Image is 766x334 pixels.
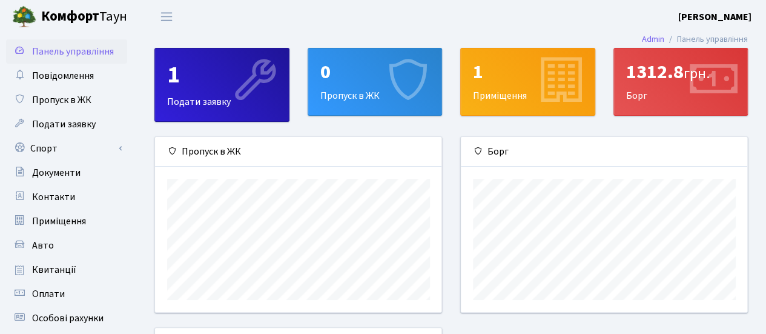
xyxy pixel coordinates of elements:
[32,263,76,276] span: Квитанції
[32,287,65,301] span: Оплати
[155,137,441,167] div: Пропуск в ЖК
[614,48,748,115] div: Борг
[473,61,583,84] div: 1
[167,61,277,90] div: 1
[6,136,127,161] a: Спорт
[6,209,127,233] a: Приміщення
[320,61,430,84] div: 0
[32,69,94,82] span: Повідомлення
[678,10,751,24] a: [PERSON_NAME]
[6,112,127,136] a: Подати заявку
[32,93,91,107] span: Пропуск в ЖК
[155,48,289,121] div: Подати заявку
[12,5,36,29] img: logo.png
[32,190,75,204] span: Контакти
[6,161,127,185] a: Документи
[308,48,442,115] div: Пропуск в ЖК
[461,137,747,167] div: Борг
[624,27,766,52] nav: breadcrumb
[32,239,54,252] span: Авто
[461,48,595,115] div: Приміщення
[151,7,182,27] button: Переключити навігацію
[6,306,127,330] a: Особові рахунки
[460,48,595,116] a: 1Приміщення
[6,185,127,209] a: Контакти
[32,215,86,228] span: Приміщення
[684,63,710,84] span: грн.
[41,7,99,26] b: Комфорт
[32,118,96,131] span: Подати заявку
[41,7,127,27] span: Таун
[308,48,443,116] a: 0Пропуск в ЖК
[154,48,289,122] a: 1Подати заявку
[32,166,81,179] span: Документи
[664,33,748,46] li: Панель управління
[626,61,736,84] div: 1312.8
[6,39,127,64] a: Панель управління
[6,233,127,258] a: Авто
[32,312,104,325] span: Особові рахунки
[6,64,127,88] a: Повідомлення
[6,88,127,112] a: Пропуск в ЖК
[6,282,127,306] a: Оплати
[642,33,664,45] a: Admin
[32,45,114,58] span: Панель управління
[6,258,127,282] a: Квитанції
